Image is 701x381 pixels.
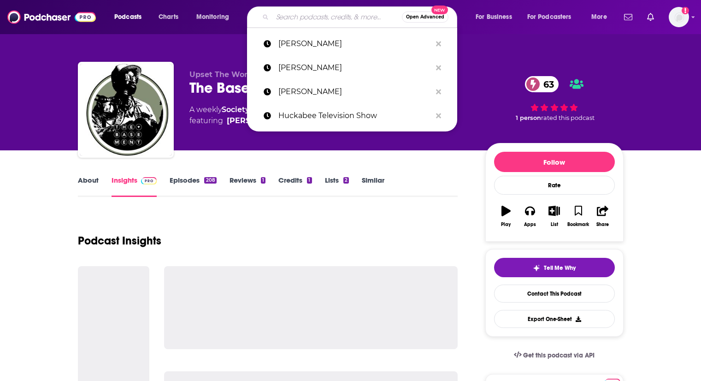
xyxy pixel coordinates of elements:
img: Podchaser - Follow, Share and Rate Podcasts [7,8,96,26]
p: jamie kern lima [278,80,431,104]
p: jen hatmaker [278,32,431,56]
button: Share [590,200,614,233]
button: open menu [108,10,153,24]
img: Podchaser Pro [141,177,157,185]
span: 63 [534,76,559,92]
a: Similar [362,176,384,197]
button: open menu [521,10,585,24]
a: About [78,176,99,197]
svg: Add a profile image [682,7,689,14]
span: Monitoring [196,11,229,24]
span: New [431,6,448,14]
span: featuring [189,115,322,126]
a: Charts [153,10,184,24]
div: 63 1 personrated this podcast [485,70,624,127]
a: [PERSON_NAME] [247,80,457,104]
span: 1 person [516,114,541,121]
span: Podcasts [114,11,141,24]
a: InsightsPodchaser Pro [112,176,157,197]
span: Upset The World Studios [189,70,286,79]
a: Lists2 [325,176,349,197]
div: 208 [204,177,216,184]
button: Bookmark [566,200,590,233]
div: Apps [524,222,536,227]
span: Tell Me Why [544,264,576,272]
div: Bookmark [567,222,589,227]
a: 63 [525,76,559,92]
span: Get this podcast via API [523,351,595,359]
a: Reviews1 [230,176,265,197]
div: List [551,222,558,227]
a: Credits1 [278,176,312,197]
button: Play [494,200,518,233]
h1: Podcast Insights [78,234,161,248]
a: [PERSON_NAME] [247,32,457,56]
a: Show notifications dropdown [643,9,658,25]
span: Open Advanced [406,15,444,19]
button: tell me why sparkleTell Me Why [494,258,615,277]
button: Show profile menu [669,7,689,27]
div: 1 [261,177,265,184]
p: Huckabee Television Show [278,104,431,128]
img: tell me why sparkle [533,264,540,272]
input: Search podcasts, credits, & more... [272,10,402,24]
img: User Profile [669,7,689,27]
img: The Basement with Tim Ross [80,64,172,156]
span: Logged in as shcarlos [669,7,689,27]
button: Export One-Sheet [494,310,615,328]
div: Share [596,222,609,227]
div: A weekly podcast [189,104,322,126]
button: Open AdvancedNew [402,12,448,23]
a: [PERSON_NAME] [247,56,457,80]
p: jay shetty [278,56,431,80]
div: 1 [307,177,312,184]
span: Charts [159,11,178,24]
a: Episodes208 [170,176,216,197]
span: For Business [476,11,512,24]
div: 2 [343,177,349,184]
a: Get this podcast via API [507,344,602,367]
a: Contact This Podcast [494,285,615,303]
div: Rate [494,176,615,195]
div: Search podcasts, credits, & more... [256,6,466,28]
a: Huckabee Television Show [247,104,457,128]
span: For Podcasters [527,11,571,24]
button: open menu [585,10,619,24]
a: [PERSON_NAME] [227,115,293,126]
button: List [542,200,566,233]
span: More [591,11,607,24]
div: Play [501,222,511,227]
a: Show notifications dropdown [620,9,636,25]
button: Follow [494,152,615,172]
span: rated this podcast [541,114,595,121]
button: open menu [469,10,524,24]
button: Apps [518,200,542,233]
a: Society [222,105,249,114]
button: open menu [190,10,241,24]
